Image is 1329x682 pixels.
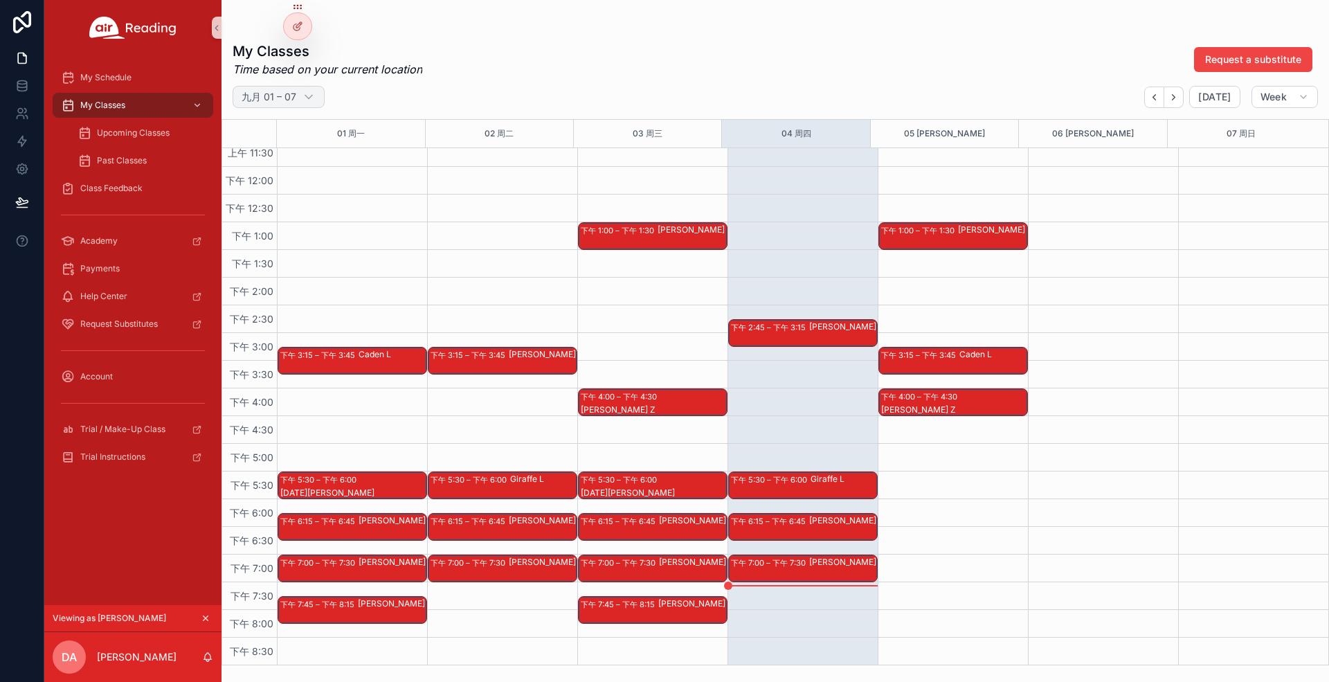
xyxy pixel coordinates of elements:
div: 下午 6:15 – 下午 6:45 [280,514,359,528]
span: [DATE] [1198,91,1231,103]
div: [PERSON_NAME] [809,557,876,568]
div: 下午 1:00 – 下午 1:30[PERSON_NAME] [879,223,1027,249]
div: 下午 1:00 – 下午 1:30 [581,224,658,237]
button: Request a substitute [1194,47,1312,72]
div: scrollable content [44,55,221,487]
div: 下午 7:00 – 下午 7:30 [731,556,809,570]
div: 04 周四 [781,120,811,147]
span: 下午 3:30 [226,368,277,380]
div: Giraffe L [510,474,576,485]
div: 下午 1:00 – 下午 1:30[PERSON_NAME] [579,223,727,249]
a: My Classes [53,93,213,118]
div: 下午 3:15 – 下午 3:45[PERSON_NAME] [428,348,577,374]
a: My Schedule [53,65,213,90]
span: 下午 4:30 [226,424,277,436]
div: 下午 3:15 – 下午 3:45 [280,348,359,362]
div: 下午 3:15 – 下午 3:45 [431,348,509,362]
div: 下午 3:15 – 下午 3:45Caden L [278,348,426,374]
button: 06 [PERSON_NAME] [1052,120,1134,147]
span: 下午 7:30 [227,590,277,602]
div: 下午 7:45 – 下午 8:15 [280,598,358,611]
div: 下午 5:30 – 下午 6:00 [581,473,660,487]
span: Academy [80,235,118,246]
span: 上午 11:30 [224,147,277,159]
div: [PERSON_NAME] [509,515,576,526]
div: 下午 6:15 – 下午 6:45[PERSON_NAME] [579,514,727,540]
span: 下午 5:00 [227,451,277,463]
span: Account [80,371,113,382]
div: [PERSON_NAME] [658,598,726,609]
a: Help Center [53,284,213,309]
span: Payments [80,263,120,274]
div: 下午 7:00 – 下午 7:30[PERSON_NAME] [428,555,577,582]
a: Past Classes [69,148,213,173]
button: 01 周一 [337,120,365,147]
div: 07 周日 [1227,120,1256,147]
div: 05 [PERSON_NAME] [904,120,985,147]
button: Next [1164,87,1184,108]
button: 03 周三 [633,120,662,147]
em: Time based on your current location [233,61,422,78]
span: 下午 4:00 [226,396,277,408]
div: Caden L [359,349,426,360]
div: 下午 5:30 – 下午 6:00 [431,473,510,487]
div: 下午 4:00 – 下午 4:30[PERSON_NAME] Z [579,389,727,415]
div: 下午 4:00 – 下午 4:30 [581,390,660,404]
span: 下午 3:00 [226,341,277,352]
div: 下午 6:15 – 下午 6:45 [731,514,809,528]
span: 下午 7:00 [227,562,277,574]
span: 下午 6:30 [226,535,277,546]
span: 下午 1:00 [228,230,277,242]
span: My Schedule [80,72,132,83]
span: 下午 12:30 [222,202,277,214]
a: Trial Instructions [53,445,213,469]
div: 下午 5:30 – 下午 6:00Giraffe L [729,472,877,499]
a: Trial / Make-Up Class [53,417,213,442]
div: [DATE][PERSON_NAME] [280,487,426,499]
h2: 九月 01 – 07 [242,90,296,104]
div: 下午 2:45 – 下午 3:15[PERSON_NAME] [729,320,877,346]
span: 下午 6:00 [226,507,277,519]
div: 下午 7:00 – 下午 7:30 [280,556,359,570]
div: [PERSON_NAME] [359,515,426,526]
span: Class Feedback [80,183,143,194]
div: 下午 7:45 – 下午 8:15 [581,598,658,611]
div: 下午 4:00 – 下午 4:30 [881,390,961,404]
div: Caden L [959,349,1027,360]
div: 下午 7:00 – 下午 7:30 [581,556,659,570]
div: 02 周二 [485,120,514,147]
div: 下午 7:45 – 下午 8:15[PERSON_NAME] [579,597,727,623]
a: Class Feedback [53,176,213,201]
div: 下午 7:00 – 下午 7:30[PERSON_NAME] [278,555,426,582]
div: 下午 1:00 – 下午 1:30 [881,224,958,237]
span: 下午 1:30 [228,258,277,269]
div: [PERSON_NAME] [958,224,1027,235]
p: [PERSON_NAME] [97,650,177,664]
div: 下午 3:15 – 下午 3:45 [881,348,959,362]
button: Back [1144,87,1164,108]
span: Viewing as [PERSON_NAME] [53,613,166,624]
span: 下午 2:30 [226,313,277,325]
div: [PERSON_NAME] [359,557,426,568]
div: [PERSON_NAME] [809,515,876,526]
a: Request Substitutes [53,312,213,336]
div: 下午 6:15 – 下午 6:45[PERSON_NAME] [729,514,877,540]
span: Trial Instructions [80,451,145,463]
div: [PERSON_NAME] [659,515,726,526]
div: [DATE][PERSON_NAME] [581,487,726,499]
div: [PERSON_NAME] [358,598,426,609]
div: 下午 6:15 – 下午 6:45 [431,514,509,528]
span: My Classes [80,100,125,111]
div: 下午 5:30 – 下午 6:00Giraffe L [428,472,577,499]
button: Week [1251,86,1318,108]
span: Past Classes [97,155,147,166]
div: 下午 2:45 – 下午 3:15 [731,321,809,334]
div: 下午 5:30 – 下午 6:00[DATE][PERSON_NAME] [579,472,727,499]
div: 下午 6:15 – 下午 6:45[PERSON_NAME] [278,514,426,540]
div: 下午 5:30 – 下午 6:00 [731,473,811,487]
h1: My Classes [233,42,422,61]
div: [PERSON_NAME] [509,557,576,568]
span: 下午 8:30 [226,645,277,657]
